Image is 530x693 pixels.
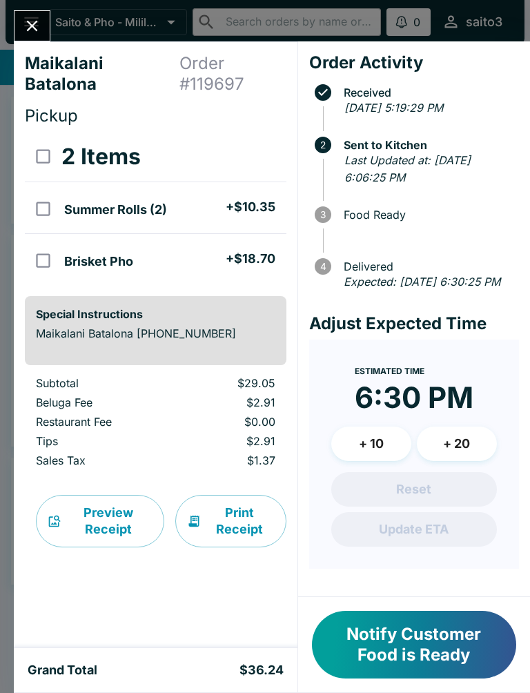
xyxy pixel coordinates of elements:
h6: Special Instructions [36,307,275,321]
p: Tips [36,434,160,448]
h5: + $10.35 [226,199,275,215]
time: 6:30 PM [355,380,473,416]
span: Received [337,86,519,99]
text: 4 [320,261,326,272]
h5: $36.24 [239,662,284,679]
em: [DATE] 5:19:29 PM [344,101,443,115]
h5: + $18.70 [226,251,275,267]
h3: 2 Items [61,143,141,170]
p: Beluga Fee [36,396,160,409]
span: Estimated Time [355,366,424,376]
table: orders table [25,376,286,473]
span: Sent to Kitchen [337,139,519,151]
table: orders table [25,132,286,285]
p: Maikalani Batalona [PHONE_NUMBER] [36,326,275,340]
h5: Brisket Pho [64,253,133,270]
button: + 10 [331,427,411,461]
h4: Order Activity [309,52,519,73]
button: Close [14,11,50,41]
button: Print Receipt [175,495,286,547]
button: Preview Receipt [36,495,164,547]
h4: Maikalani Batalona [25,53,179,95]
text: 2 [320,139,326,150]
p: $1.37 [182,453,275,467]
button: Notify Customer Food is Ready [312,611,516,679]
em: Expected: [DATE] 6:30:25 PM [344,275,500,289]
span: Delivered [337,260,519,273]
em: Last Updated at: [DATE] 6:06:25 PM [344,153,471,185]
p: Subtotal [36,376,160,390]
p: Restaurant Fee [36,415,160,429]
span: Food Ready [337,208,519,221]
h4: Adjust Expected Time [309,313,519,334]
p: Sales Tax [36,453,160,467]
p: $2.91 [182,434,275,448]
h4: Order # 119697 [179,53,286,95]
p: $0.00 [182,415,275,429]
h5: Summer Rolls (2) [64,202,167,218]
button: + 20 [417,427,497,461]
text: 3 [320,209,326,220]
p: $2.91 [182,396,275,409]
h5: Grand Total [28,662,97,679]
span: Pickup [25,106,78,126]
p: $29.05 [182,376,275,390]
